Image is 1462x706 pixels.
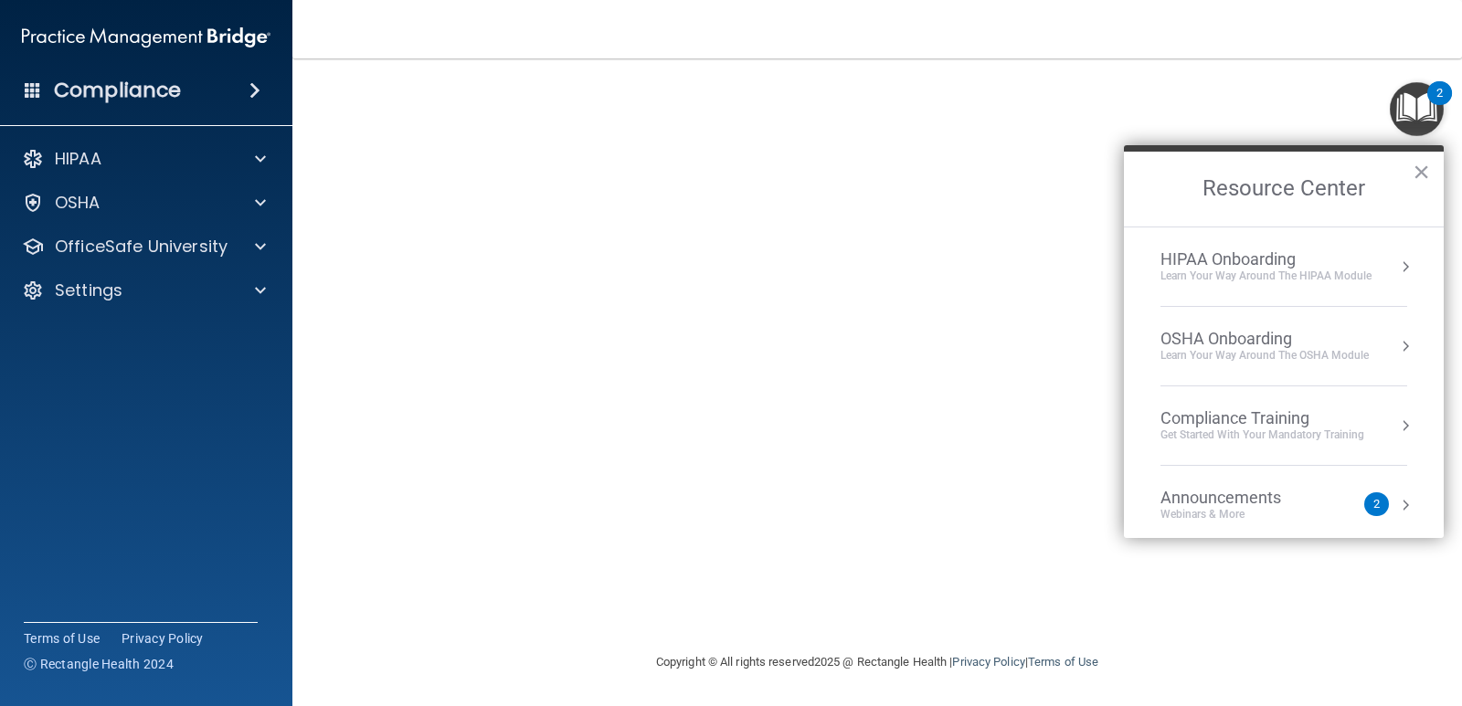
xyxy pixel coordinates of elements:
[22,236,266,258] a: OfficeSafe University
[54,78,181,103] h4: Compliance
[1390,82,1444,136] button: Open Resource Center, 2 new notifications
[122,629,204,648] a: Privacy Policy
[1413,157,1430,186] button: Close
[1124,145,1444,538] div: Resource Center
[1160,329,1369,349] div: OSHA Onboarding
[544,633,1211,691] div: Copyright © All rights reserved 2025 @ Rectangle Health | |
[24,629,100,648] a: Terms of Use
[1436,93,1443,117] div: 2
[22,279,266,301] a: Settings
[22,19,270,56] img: PMB logo
[952,655,1024,669] a: Privacy Policy
[1160,348,1369,364] div: Learn your way around the OSHA module
[1160,507,1318,522] div: Webinars & More
[55,279,122,301] p: Settings
[55,148,101,170] p: HIPAA
[1160,249,1372,269] div: HIPAA Onboarding
[1160,269,1372,284] div: Learn Your Way around the HIPAA module
[343,64,1412,626] iframe: bbp
[1124,152,1444,227] h2: Resource Center
[1160,488,1318,508] div: Announcements
[1160,427,1364,443] div: Get Started with your mandatory training
[55,236,228,258] p: OfficeSafe University
[1028,655,1098,669] a: Terms of Use
[24,655,174,673] span: Ⓒ Rectangle Health 2024
[22,192,266,214] a: OSHA
[22,148,266,170] a: HIPAA
[1160,408,1364,428] div: Compliance Training
[55,192,101,214] p: OSHA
